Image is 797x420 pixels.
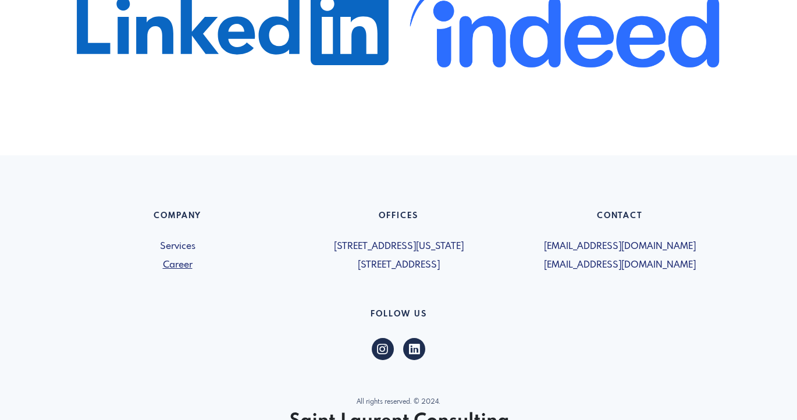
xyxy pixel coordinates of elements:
h6: Follow US [74,309,723,324]
h6: Company [74,211,281,226]
span: [STREET_ADDRESS] [295,258,502,272]
a: Services [74,240,281,254]
h6: Offices [295,211,502,226]
span: [STREET_ADDRESS][US_STATE] [295,240,502,254]
span: [EMAIL_ADDRESS][DOMAIN_NAME] [516,240,723,254]
span: [EMAIL_ADDRESS][DOMAIN_NAME] [516,258,723,272]
a: Career [74,258,281,272]
h6: Contact [516,211,723,226]
p: All rights reserved. © 2024. [74,397,723,407]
